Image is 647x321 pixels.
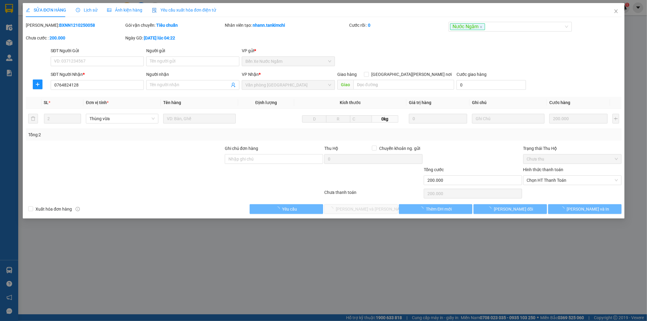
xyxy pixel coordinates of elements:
[76,8,80,12] span: clock-circle
[372,115,398,123] span: 0kg
[26,22,124,29] div: [PERSON_NAME]:
[156,23,178,28] b: Tiêu chuẩn
[337,80,353,90] span: Giao
[607,3,624,20] button: Close
[549,100,570,105] span: Cước hàng
[450,23,485,30] span: Nước Ngầm
[163,114,236,123] input: VD: Bàn, Ghế
[242,72,259,77] span: VP Nhận
[349,22,447,29] div: Cước rồi :
[613,9,618,14] span: close
[612,114,619,123] button: plus
[125,22,224,29] div: Gói vận chuyển:
[44,100,49,105] span: SL
[33,79,42,89] button: plus
[353,80,454,90] input: Dọc đường
[225,154,323,164] input: Ghi chú đơn hàng
[225,146,258,151] label: Ghi chú đơn hàng
[419,207,426,211] span: loading
[144,35,175,40] b: [DATE] lúc 04:22
[399,204,472,214] button: Thêm ĐH mới
[560,207,567,211] span: loading
[423,167,443,172] span: Tổng cước
[479,25,482,29] span: close
[567,206,609,212] span: [PERSON_NAME] và In
[152,8,157,13] img: icon
[324,189,423,200] div: Chưa thanh toán
[523,167,563,172] label: Hình thức thanh toán
[125,35,224,41] div: Ngày GD:
[549,114,608,123] input: 0
[28,131,250,138] div: Tổng: 2
[350,115,372,123] input: C
[250,204,323,214] button: Yêu cầu
[107,8,142,12] span: Ảnh kiện hàng
[51,47,144,54] div: SĐT Người Gửi
[326,115,350,123] input: R
[302,115,326,123] input: D
[409,114,467,123] input: 0
[146,47,239,54] div: Người gửi
[255,100,277,105] span: Định lượng
[337,72,356,77] span: Giao hàng
[33,82,42,87] span: plus
[75,207,79,211] span: info-circle
[282,206,297,212] span: Yêu cầu
[376,145,422,152] span: Chuyển khoản ng. gửi
[340,100,361,105] span: Kích thước
[527,154,618,164] span: Chưa thu
[324,204,398,214] button: [PERSON_NAME] và [PERSON_NAME] hàng
[49,35,65,40] b: 200.000
[527,176,618,185] span: Chọn HT Thanh Toán
[253,23,285,28] b: nhann.tankimchi
[26,8,30,12] span: edit
[494,206,533,212] span: [PERSON_NAME] đổi
[472,114,544,123] input: Ghi Chú
[28,114,38,123] button: delete
[146,71,239,78] div: Người nhận
[487,207,494,211] span: loading
[242,47,335,54] div: VP gửi
[231,83,236,87] span: user-add
[324,146,338,151] span: Thu Hộ
[86,100,109,105] span: Đơn vị tính
[473,204,547,214] button: [PERSON_NAME] đổi
[409,100,431,105] span: Giá trị hàng
[368,23,370,28] b: 0
[275,207,282,211] span: loading
[426,206,452,212] span: Thêm ĐH mới
[163,100,181,105] span: Tên hàng
[26,35,124,41] div: Chưa cước :
[245,57,331,66] span: Bến Xe Nước Ngầm
[369,71,454,78] span: [GEOGRAPHIC_DATA][PERSON_NAME] nơi
[51,71,144,78] div: SĐT Người Nhận
[33,206,74,212] span: Xuất hóa đơn hàng
[107,8,111,12] span: picture
[523,145,621,152] div: Trạng thái Thu Hộ
[76,8,97,12] span: Lịch sử
[245,80,331,90] span: Văn phòng Đà Nẵng
[59,23,95,28] b: BXNN1210250058
[457,80,526,90] input: Cước giao hàng
[89,114,155,123] span: Thùng vừa
[457,72,487,77] label: Cước giao hàng
[26,8,66,12] span: SỬA ĐƠN HÀNG
[225,22,348,29] div: Nhân viên tạo:
[152,8,216,12] span: Yêu cầu xuất hóa đơn điện tử
[548,204,621,214] button: [PERSON_NAME] và In
[470,97,547,109] th: Ghi chú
